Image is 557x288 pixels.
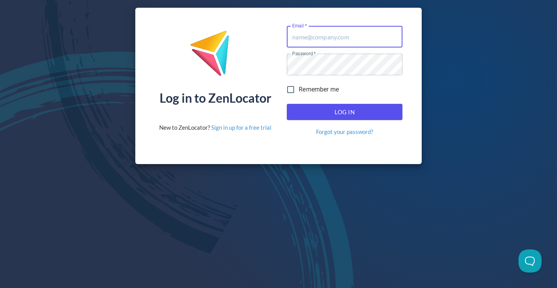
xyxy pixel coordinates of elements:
a: Forgot your password? [316,128,373,136]
div: Log in to ZenLocator [160,92,271,104]
iframe: Toggle Customer Support [518,249,542,273]
span: Log In [295,107,394,117]
a: Sign in up for a free trial [211,124,271,131]
button: Log In [287,104,402,120]
div: New to ZenLocator? [159,124,271,132]
span: Remember me [299,85,339,94]
img: ZenLocator [190,30,241,82]
input: name@company.com [287,26,402,47]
